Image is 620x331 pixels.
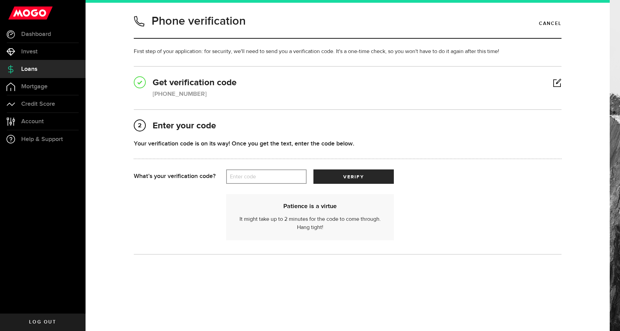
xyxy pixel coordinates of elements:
button: verify [313,169,394,184]
span: Invest [21,49,38,55]
a: Cancel [539,18,561,29]
span: Help & Support [21,136,63,142]
span: Loans [21,66,37,72]
span: 2 [134,120,145,131]
span: Credit Score [21,101,55,107]
span: Account [21,118,44,125]
h6: Patience is a virtue [235,203,385,210]
span: Dashboard [21,31,51,37]
div: It might take up to 2 minutes for the code to come through. Hang tight! [235,203,385,232]
button: Open LiveChat chat widget [5,3,26,23]
h2: Get verification code [134,77,561,89]
span: verify [343,175,364,179]
div: Your verification code is on its way! Once you get the text, enter the code below. [134,139,561,148]
h2: Enter your code [134,120,561,132]
label: Enter code [226,170,307,184]
span: Log out [29,320,56,324]
div: What’s your verification code? [134,169,226,184]
p: First step of your application: for security, we'll need to send you a verification code. It's a ... [134,48,561,56]
div: [PHONE_NUMBER] [153,90,207,99]
h1: Phone verification [152,12,246,30]
span: Mortgage [21,84,48,90]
